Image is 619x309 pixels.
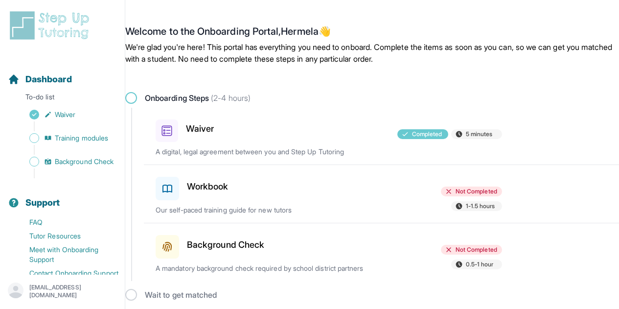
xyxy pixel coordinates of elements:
[8,72,72,86] a: Dashboard
[125,25,619,41] h2: Welcome to the Onboarding Portal, Hermela 👋
[412,130,442,138] span: Completed
[25,196,60,210] span: Support
[25,72,72,86] span: Dashboard
[4,180,121,214] button: Support
[8,108,125,121] a: Waiver
[156,147,381,157] p: A digital, legal agreement between you and Step Up Tutoring
[8,131,125,145] a: Training modules
[466,130,493,138] span: 5 minutes
[156,205,381,215] p: Our self-paced training guide for new tutors
[209,93,251,103] span: (2-4 hours)
[144,108,619,165] a: WaiverCompleted5 minutesA digital, legal agreement between you and Step Up Tutoring
[125,41,619,65] p: We're glad you're here! This portal has everything you need to onboard. Complete the items as soo...
[8,215,125,229] a: FAQ
[186,122,214,136] h3: Waiver
[456,188,497,195] span: Not Completed
[187,180,229,193] h3: Workbook
[144,223,619,281] a: Background CheckNot Completed0.5-1 hourA mandatory background check required by school district p...
[55,110,75,119] span: Waiver
[145,92,251,104] span: Onboarding Steps
[8,155,125,168] a: Background Check
[55,157,114,166] span: Background Check
[466,202,495,210] span: 1-1.5 hours
[156,263,381,273] p: A mandatory background check required by school district partners
[8,243,125,266] a: Meet with Onboarding Support
[8,283,117,300] button: [EMAIL_ADDRESS][DOMAIN_NAME]
[144,165,619,223] a: WorkbookNot Completed1-1.5 hoursOur self-paced training guide for new tutors
[8,266,125,280] a: Contact Onboarding Support
[466,261,494,268] span: 0.5-1 hour
[55,133,108,143] span: Training modules
[8,229,125,243] a: Tutor Resources
[456,246,497,254] span: Not Completed
[29,284,117,299] p: [EMAIL_ADDRESS][DOMAIN_NAME]
[4,57,121,90] button: Dashboard
[4,92,121,106] p: To-do list
[8,10,95,41] img: logo
[187,238,264,252] h3: Background Check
